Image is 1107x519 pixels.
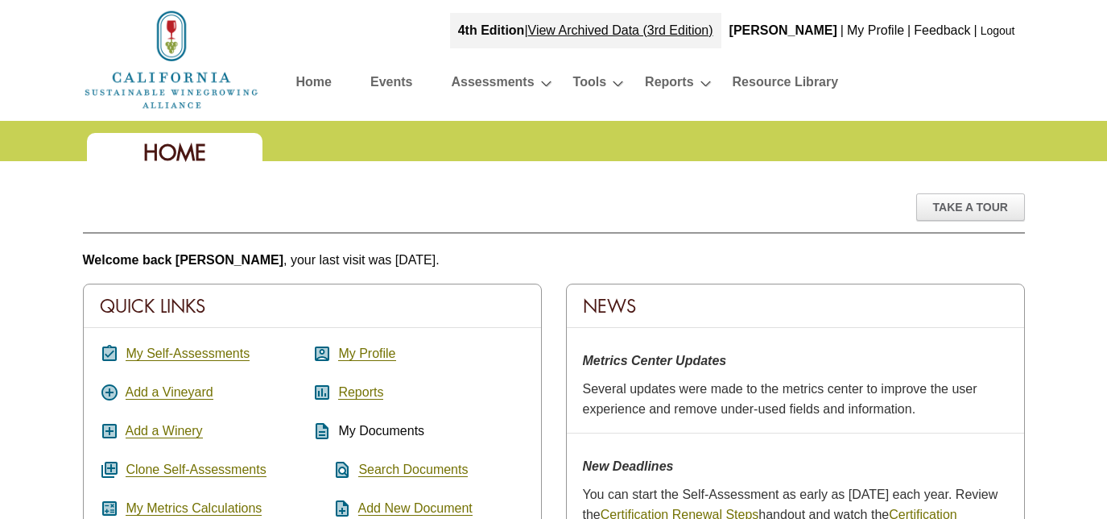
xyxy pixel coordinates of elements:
[126,385,213,400] a: Add a Vineyard
[914,23,970,37] a: Feedback
[100,460,119,480] i: queue
[583,354,727,367] strong: Metrics Center Updates
[567,284,1024,328] div: News
[312,460,352,480] i: find_in_page
[729,23,837,37] b: [PERSON_NAME]
[312,344,332,363] i: account_box
[358,463,468,477] a: Search Documents
[100,499,119,518] i: calculate
[143,139,206,167] span: Home
[100,383,119,402] i: add_circle
[583,459,674,473] strong: New Deadlines
[83,52,260,65] a: Home
[528,23,713,37] a: View Archived Data (3rd Edition)
[126,501,262,516] a: My Metrics Calculations
[84,284,541,328] div: Quick Links
[296,71,332,99] a: Home
[370,71,412,99] a: Events
[83,253,284,267] b: Welcome back [PERSON_NAME]
[126,347,250,361] a: My Self-Assessments
[338,347,395,361] a: My Profile
[583,382,977,417] span: Several updates were made to the metrics center to improve the user experience and remove under-u...
[83,8,260,111] img: logo_cswa2x.png
[126,463,266,477] a: Clone Self-Assessments
[458,23,525,37] strong: 4th Edition
[312,499,352,518] i: note_add
[916,193,1025,221] div: Take A Tour
[126,424,203,438] a: Add a Winery
[100,421,119,441] i: add_box
[83,250,1025,271] p: , your last visit was [DATE].
[451,71,534,99] a: Assessments
[973,13,979,48] div: |
[312,383,332,402] i: assessment
[733,71,839,99] a: Resource Library
[839,13,845,48] div: |
[338,424,424,438] span: My Documents
[981,24,1015,37] a: Logout
[100,344,119,363] i: assignment_turned_in
[573,71,606,99] a: Tools
[450,13,721,48] div: |
[312,421,332,441] i: description
[338,385,383,400] a: Reports
[906,13,912,48] div: |
[358,501,473,516] a: Add New Document
[847,23,904,37] a: My Profile
[645,71,693,99] a: Reports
